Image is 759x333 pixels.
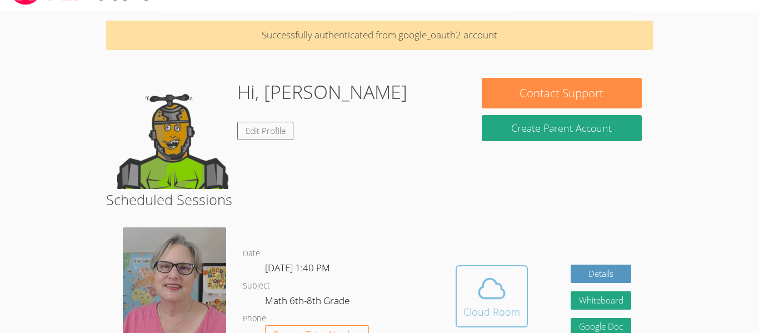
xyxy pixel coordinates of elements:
[243,279,270,293] dt: Subject
[106,21,653,50] p: Successfully authenticated from google_oauth2 account
[243,247,260,261] dt: Date
[237,122,294,140] a: Edit Profile
[571,291,632,310] button: Whiteboard
[265,293,352,312] dd: Math 6th-8th Grade
[265,261,330,274] span: [DATE] 1:40 PM
[456,265,528,327] button: Cloud Room
[482,78,642,108] button: Contact Support
[571,265,632,283] a: Details
[117,78,228,189] img: default.png
[243,312,266,326] dt: Phone
[463,304,520,320] div: Cloud Room
[482,115,642,141] button: Create Parent Account
[237,78,407,106] h1: Hi, [PERSON_NAME]
[106,189,653,210] h2: Scheduled Sessions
